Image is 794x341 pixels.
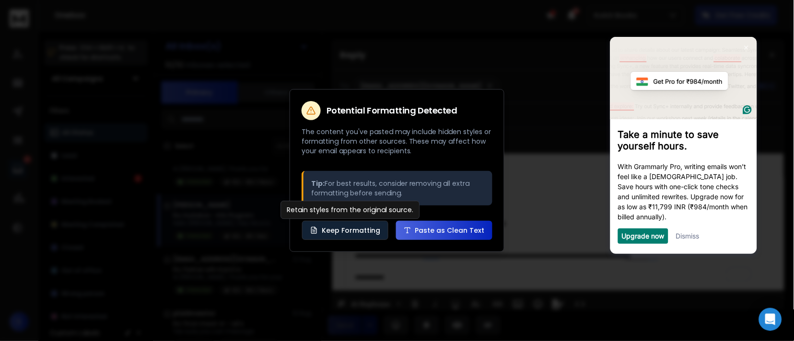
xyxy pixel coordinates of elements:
[396,221,492,240] button: Paste as Clean Text
[327,106,457,115] h2: Potential Formatting Detected
[302,127,492,156] p: The content you've pasted may include hidden styles or formatting from other sources. These may a...
[71,195,94,203] a: Dismiss
[302,221,388,240] button: Keep Formatting
[17,195,59,203] a: Upgrade now
[140,9,143,13] img: close_x_white.png
[5,6,152,82] img: e933596bd40146bd96f8efec555bcb13-frame-2055246753-1.png
[13,92,144,115] h3: Take a minute to save yourself hours.
[311,179,325,188] strong: Tip:
[13,125,144,185] p: With Grammarly Pro, writing emails won’t feel like a [DEMOGRAPHIC_DATA] job. Save hours with one-...
[759,308,782,331] div: Open Intercom Messenger
[280,201,420,219] div: Retain styles from the original source.
[311,179,485,198] p: For best results, consider removing all extra formatting before sending.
